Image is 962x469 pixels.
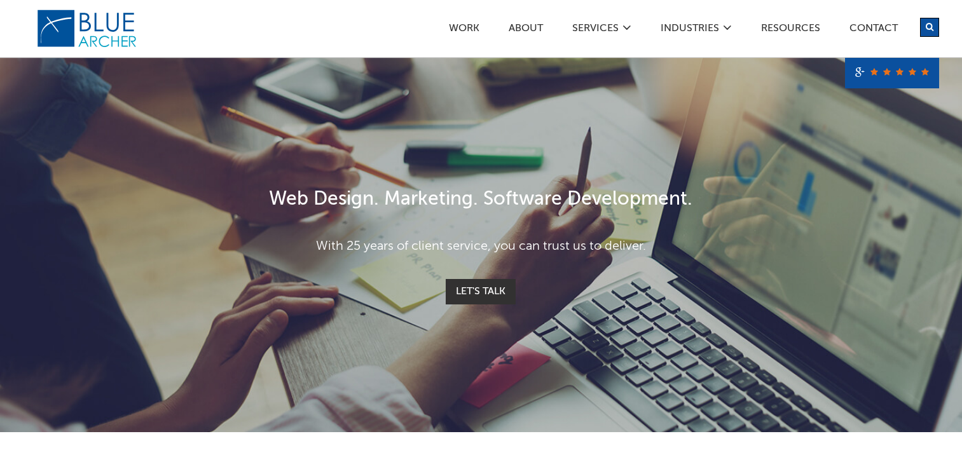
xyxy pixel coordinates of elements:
h1: Web Design. Marketing. Software Development. [113,186,850,214]
a: Let's Talk [446,279,516,304]
a: SERVICES [572,24,619,37]
a: Resources [760,24,821,37]
p: With 25 years of client service, you can trust us to deliver. [113,237,850,256]
a: Work [448,24,480,37]
a: Contact [849,24,898,37]
a: Industries [660,24,720,37]
a: ABOUT [508,24,544,37]
img: Blue Archer Logo [36,9,138,48]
